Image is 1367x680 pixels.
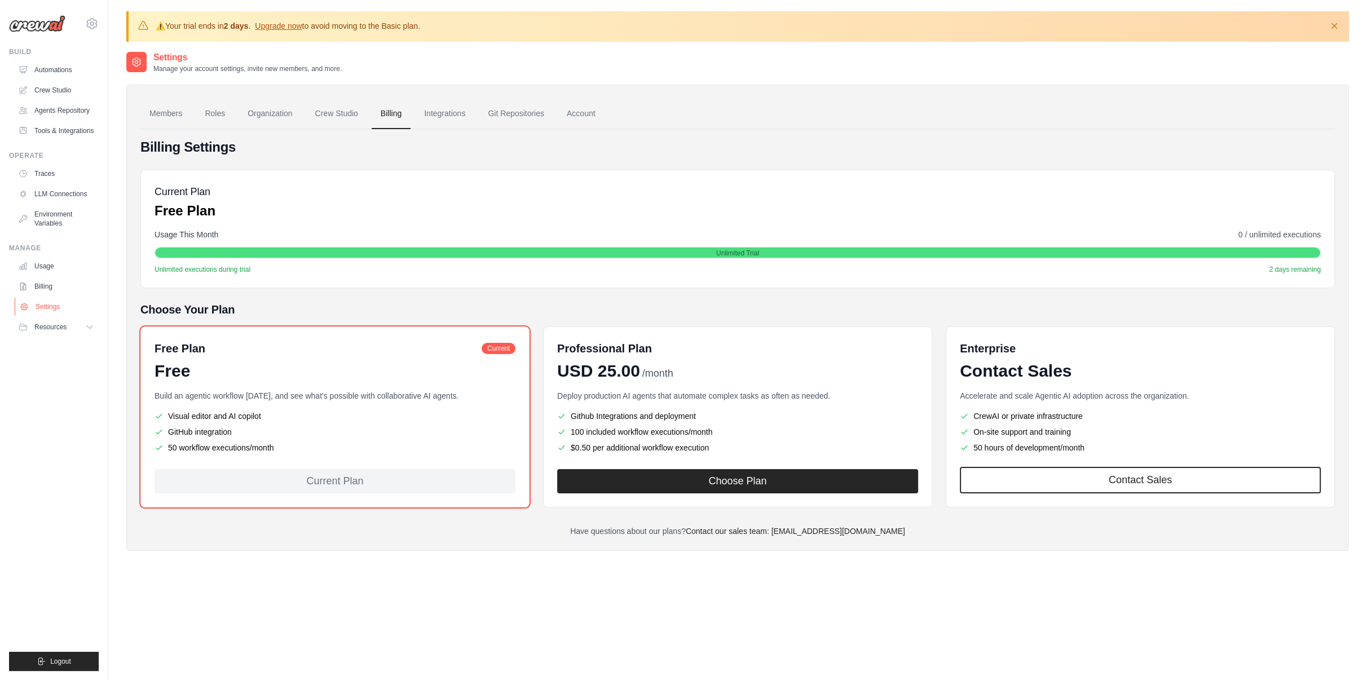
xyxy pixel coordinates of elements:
a: Environment Variables [14,205,99,232]
button: Resources [14,318,99,336]
a: Contact our sales team: [EMAIL_ADDRESS][DOMAIN_NAME] [686,527,905,536]
a: Integrations [415,99,474,129]
a: Traces [14,165,99,183]
h6: Free Plan [155,341,205,356]
h6: Enterprise [960,341,1321,356]
li: CrewAI or private infrastructure [960,410,1321,422]
button: Choose Plan [557,469,918,493]
h2: Settings [153,51,342,64]
li: On-site support and training [960,426,1321,438]
div: Free [155,361,515,381]
li: $0.50 per additional workflow execution [557,442,918,453]
span: 2 days remaining [1269,265,1321,274]
span: Current [482,343,515,354]
li: Visual editor and AI copilot [155,410,515,422]
span: Unlimited Trial [716,249,759,258]
a: Git Repositories [479,99,553,129]
h5: Current Plan [155,184,215,200]
div: Contact Sales [960,361,1321,381]
span: Unlimited executions during trial [155,265,250,274]
li: GitHub integration [155,426,515,438]
li: Github Integrations and deployment [557,410,918,422]
strong: 2 days [224,21,249,30]
p: Have questions about our plans? [140,526,1335,537]
li: 100 included workflow executions/month [557,426,918,438]
span: /month [642,366,673,381]
a: Billing [14,277,99,295]
a: Roles [196,99,234,129]
a: LLM Connections [14,185,99,203]
div: Build [9,47,99,56]
p: Deploy production AI agents that automate complex tasks as often as needed. [557,390,918,401]
a: Tools & Integrations [14,122,99,140]
h6: Professional Plan [557,341,652,356]
a: Agents Repository [14,101,99,120]
span: 0 / unlimited executions [1238,229,1321,240]
p: Build an agentic workflow [DATE], and see what's possible with collaborative AI agents. [155,390,515,401]
a: Members [140,99,191,129]
p: Your trial ends in . to avoid moving to the Basic plan. [156,20,420,32]
a: Account [558,99,605,129]
p: Manage your account settings, invite new members, and more. [153,64,342,73]
a: Settings [15,298,100,316]
a: Upgrade now [255,21,302,30]
a: Automations [14,61,99,79]
a: Usage [14,257,99,275]
div: Operate [9,151,99,160]
a: Crew Studio [306,99,367,129]
strong: ⚠️ [156,21,165,30]
a: Crew Studio [14,81,99,99]
div: Current Plan [155,469,515,493]
span: Logout [50,657,71,666]
h5: Choose Your Plan [140,302,1335,317]
span: Resources [34,323,67,332]
p: Accelerate and scale Agentic AI adoption across the organization. [960,390,1321,401]
span: Usage This Month [155,229,218,240]
div: Manage [9,244,99,253]
a: Organization [239,99,301,129]
a: Billing [372,99,411,129]
li: 50 hours of development/month [960,442,1321,453]
li: 50 workflow executions/month [155,442,515,453]
p: Free Plan [155,202,215,220]
a: Contact Sales [960,467,1321,493]
button: Logout [9,652,99,671]
img: Logo [9,15,65,32]
h4: Billing Settings [140,138,1335,156]
span: USD 25.00 [557,361,640,381]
